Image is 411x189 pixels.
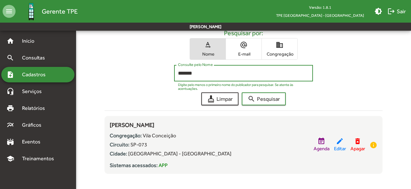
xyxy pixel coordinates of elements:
mat-hint: Digite pelo menos o primeiro nome do publicador para pesquisar. Se atente às acentuações. [178,83,305,91]
mat-icon: search [248,95,255,103]
mat-icon: text_rotation_none [204,41,212,49]
span: Eventos [18,138,49,146]
mat-icon: print [6,104,14,112]
mat-icon: home [6,37,14,45]
h5: Pesquisar por: [110,29,377,37]
mat-icon: menu [3,5,16,18]
mat-icon: school [6,155,14,163]
button: Congregação [262,38,297,59]
button: Nome [190,38,226,59]
span: Gerente TPE [42,6,78,16]
span: Congregação [263,51,296,57]
span: SP-073 [130,142,147,148]
span: Serviços [18,88,50,95]
mat-icon: domain [276,41,283,49]
mat-icon: delete_forever [354,137,361,145]
span: Sair [387,5,406,17]
button: Limpar [201,92,239,105]
span: Consultas [18,54,53,62]
mat-icon: multiline_chart [6,121,14,129]
span: E-mail [228,51,260,57]
a: Gerente TPE [16,1,78,22]
mat-icon: headset_mic [6,88,14,95]
span: Cadastros [18,71,54,79]
span: Limpar [207,93,233,105]
mat-icon: edit [336,137,344,145]
strong: Circuito: [110,142,129,148]
mat-icon: logout [387,7,395,15]
button: Pesquisar [242,92,286,105]
div: Versão: 1.8.1 [271,3,369,11]
mat-icon: info [370,141,377,149]
mat-icon: search [6,54,14,62]
mat-icon: alternate_email [240,41,248,49]
span: Gráficos [18,121,50,129]
mat-icon: brightness_medium [374,7,382,15]
mat-icon: cleaning_services [207,95,215,103]
strong: Cidade: [110,151,127,157]
strong: Sistemas acessados: [110,162,158,168]
span: Editar [334,145,346,152]
span: Início [18,37,44,45]
span: Vila Conceição [143,132,176,139]
img: Logo [21,1,42,22]
button: E-mail [226,38,261,59]
mat-icon: note_add [6,71,14,79]
mat-icon: stadium [6,138,14,146]
strong: Congregação: [110,132,142,139]
span: Apagar [350,145,365,152]
span: Relatórios [18,104,53,112]
span: [PERSON_NAME] [110,121,154,128]
button: Sair [385,5,408,17]
span: [GEOGRAPHIC_DATA] - [GEOGRAPHIC_DATA] [128,151,231,157]
span: Agenda [314,145,329,152]
span: TPE [GEOGRAPHIC_DATA] - [GEOGRAPHIC_DATA] [271,11,369,19]
span: APP [159,162,168,168]
span: Treinamentos [18,155,62,163]
span: Pesquisar [248,93,280,105]
mat-icon: event_note [317,137,325,145]
span: Nome [192,51,224,57]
